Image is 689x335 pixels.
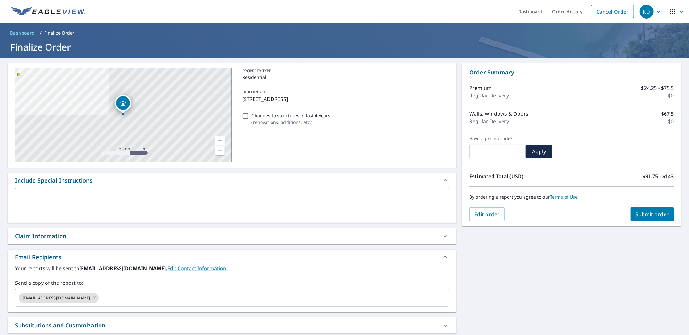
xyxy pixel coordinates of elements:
[636,211,669,218] span: Submit order
[469,118,509,125] p: Regular Delivery
[668,92,674,99] p: $0
[8,250,457,265] div: Email Recipients
[469,110,528,118] p: Walls, Windows & Doors
[215,136,225,146] a: Current Level 17, Zoom In
[15,232,66,240] div: Claim Information
[44,30,75,36] p: Finalize Order
[115,95,131,114] div: Dropped pin, building 1, Residential property, 914 S Charlotte St Lombard, IL 60148
[8,28,681,38] nav: breadcrumb
[11,7,85,16] img: EV Logo
[641,84,674,92] p: $24.25 - $75.5
[8,28,37,38] a: Dashboard
[631,207,674,221] button: Submit order
[643,173,674,180] p: $91.75 - $143
[469,173,572,180] p: Estimated Total (USD):
[242,74,447,80] p: Residential
[8,173,457,188] div: Include Special Instructions
[640,5,654,19] div: KD
[242,68,447,74] p: PROPERTY TYPE
[242,95,447,103] p: [STREET_ADDRESS]
[19,293,99,303] div: [EMAIL_ADDRESS][DOMAIN_NAME]
[252,119,331,125] p: ( renovations, additions, etc. )
[469,84,492,92] p: Premium
[8,41,681,53] h1: Finalize Order
[591,5,634,18] a: Cancel Order
[15,279,449,287] label: Send a copy of the report to:
[242,89,266,95] p: BUILDING ID
[40,29,42,37] li: /
[469,194,674,200] p: By ordering a report you agree to our
[661,110,674,118] p: $67.5
[474,211,500,218] span: Edit order
[526,145,552,158] button: Apply
[531,148,547,155] span: Apply
[469,207,505,221] button: Edit order
[215,146,225,155] a: Current Level 17, Zoom Out
[8,228,457,244] div: Claim Information
[8,317,457,333] div: Substitutions and Customization
[469,92,509,99] p: Regular Delivery
[15,253,61,261] div: Email Recipients
[15,265,449,272] label: Your reports will be sent to
[15,321,105,330] div: Substitutions and Customization
[19,295,94,301] span: [EMAIL_ADDRESS][DOMAIN_NAME]
[668,118,674,125] p: $0
[79,265,167,272] b: [EMAIL_ADDRESS][DOMAIN_NAME].
[252,112,331,119] p: Changes to structures in last 4 years
[469,136,523,141] label: Have a promo code?
[550,194,578,200] a: Terms of Use
[167,265,228,272] a: EditContactInfo
[469,68,674,77] p: Order Summary
[15,176,93,185] div: Include Special Instructions
[10,30,35,36] span: Dashboard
